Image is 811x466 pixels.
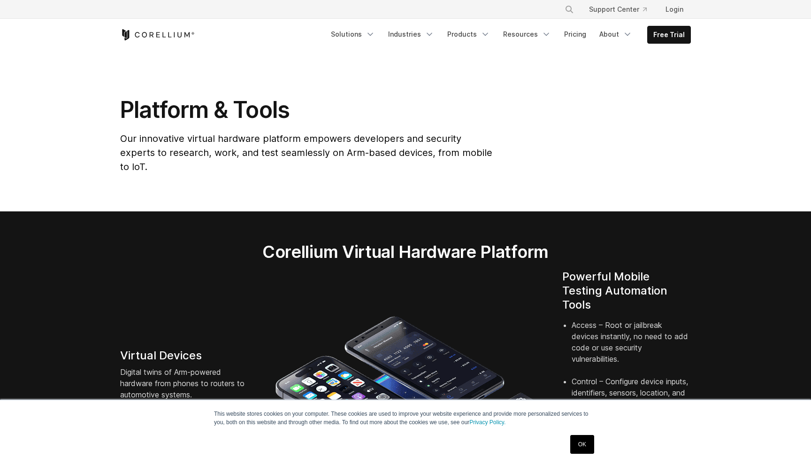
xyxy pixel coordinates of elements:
[559,26,592,43] a: Pricing
[594,26,638,43] a: About
[442,26,496,43] a: Products
[562,270,691,312] h4: Powerful Mobile Testing Automation Tools
[120,349,249,363] h4: Virtual Devices
[581,1,654,18] a: Support Center
[561,1,578,18] button: Search
[120,29,195,40] a: Corellium Home
[120,366,249,400] p: Digital twins of Arm-powered hardware from phones to routers to automotive systems.
[383,26,440,43] a: Industries
[325,26,381,43] a: Solutions
[120,96,494,124] h1: Platform & Tools
[120,133,492,172] span: Our innovative virtual hardware platform empowers developers and security experts to research, wo...
[497,26,557,43] a: Resources
[658,1,691,18] a: Login
[325,26,691,44] div: Navigation Menu
[572,376,691,421] li: Control – Configure device inputs, identifiers, sensors, location, and environment.
[469,419,505,426] a: Privacy Policy.
[570,435,594,454] a: OK
[553,1,691,18] div: Navigation Menu
[572,319,691,376] li: Access – Root or jailbreak devices instantly, no need to add code or use security vulnerabilities.
[214,410,597,427] p: This website stores cookies on your computer. These cookies are used to improve your website expe...
[218,241,592,262] h2: Corellium Virtual Hardware Platform
[648,26,690,43] a: Free Trial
